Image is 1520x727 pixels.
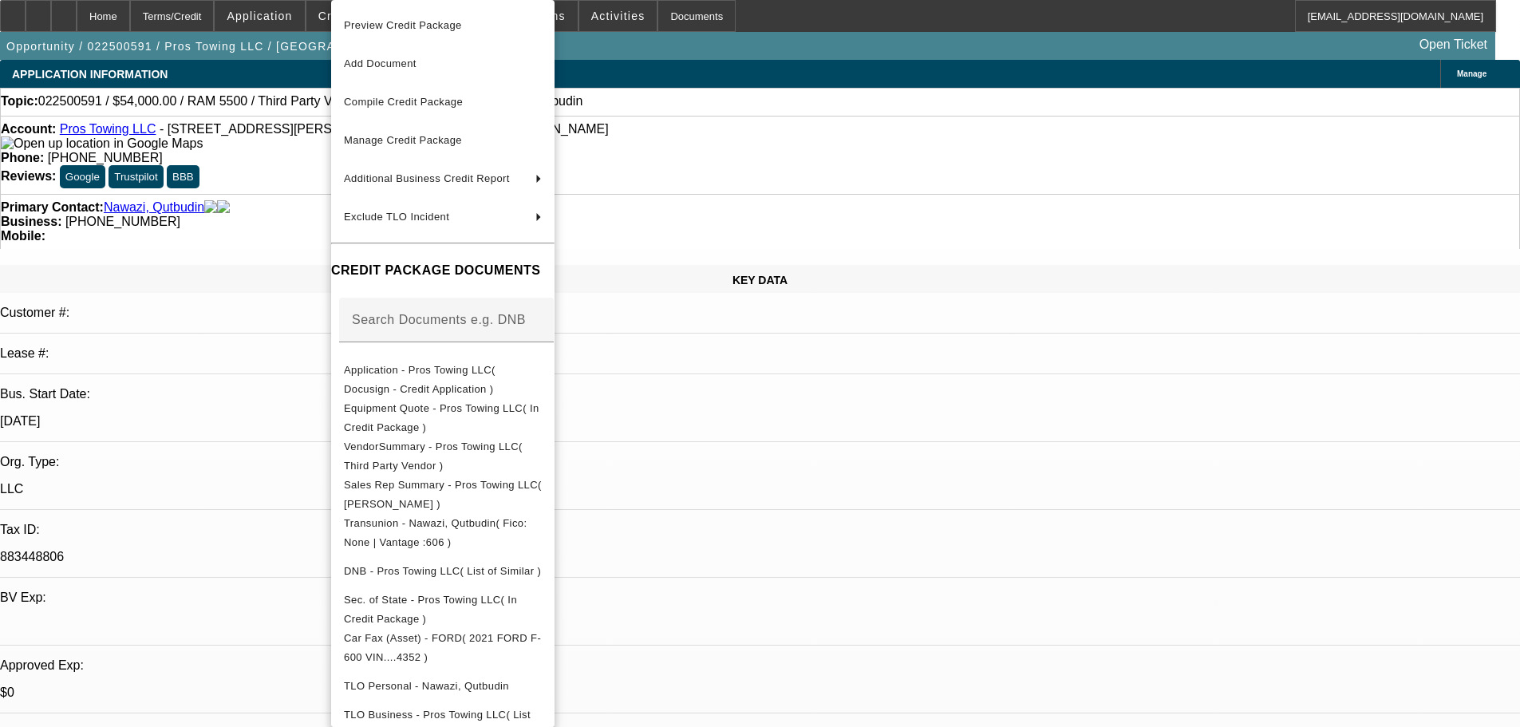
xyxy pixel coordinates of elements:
[344,172,510,184] span: Additional Business Credit Report
[331,261,555,280] h4: CREDIT PACKAGE DOCUMENTS
[344,19,462,31] span: Preview Credit Package
[344,441,523,472] span: VendorSummary - Pros Towing LLC( Third Party Vendor )
[344,594,517,625] span: Sec. of State - Pros Towing LLC( In Credit Package )
[344,565,541,577] span: DNB - Pros Towing LLC( List of Similar )
[352,313,526,326] mat-label: Search Documents e.g. DNB
[344,402,539,433] span: Equipment Quote - Pros Towing LLC( In Credit Package )
[344,96,463,108] span: Compile Credit Package
[344,680,509,692] span: TLO Personal - Nawazi, Qutbudin
[331,437,555,476] button: VendorSummary - Pros Towing LLC( Third Party Vendor )
[331,399,555,437] button: Equipment Quote - Pros Towing LLC( In Credit Package )
[344,57,417,69] span: Add Document
[331,667,555,705] button: TLO Personal - Nawazi, Qutbudin
[344,134,462,146] span: Manage Credit Package
[344,632,541,663] span: Car Fax (Asset) - FORD( 2021 FORD F-600 VIN....4352 )
[344,364,495,395] span: Application - Pros Towing LLC( Docusign - Credit Application )
[344,517,527,548] span: Transunion - Nawazi, Qutbudin( Fico: None | Vantage :606 )
[331,591,555,629] button: Sec. of State - Pros Towing LLC( In Credit Package )
[331,552,555,591] button: DNB - Pros Towing LLC( List of Similar )
[331,514,555,552] button: Transunion - Nawazi, Qutbudin( Fico: None | Vantage :606 )
[344,211,449,223] span: Exclude TLO Incident
[331,361,555,399] button: Application - Pros Towing LLC( Docusign - Credit Application )
[344,479,542,510] span: Sales Rep Summary - Pros Towing LLC( [PERSON_NAME] )
[331,629,555,667] button: Car Fax (Asset) - FORD( 2021 FORD F-600 VIN....4352 )
[331,476,555,514] button: Sales Rep Summary - Pros Towing LLC( Nubie, Daniel )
